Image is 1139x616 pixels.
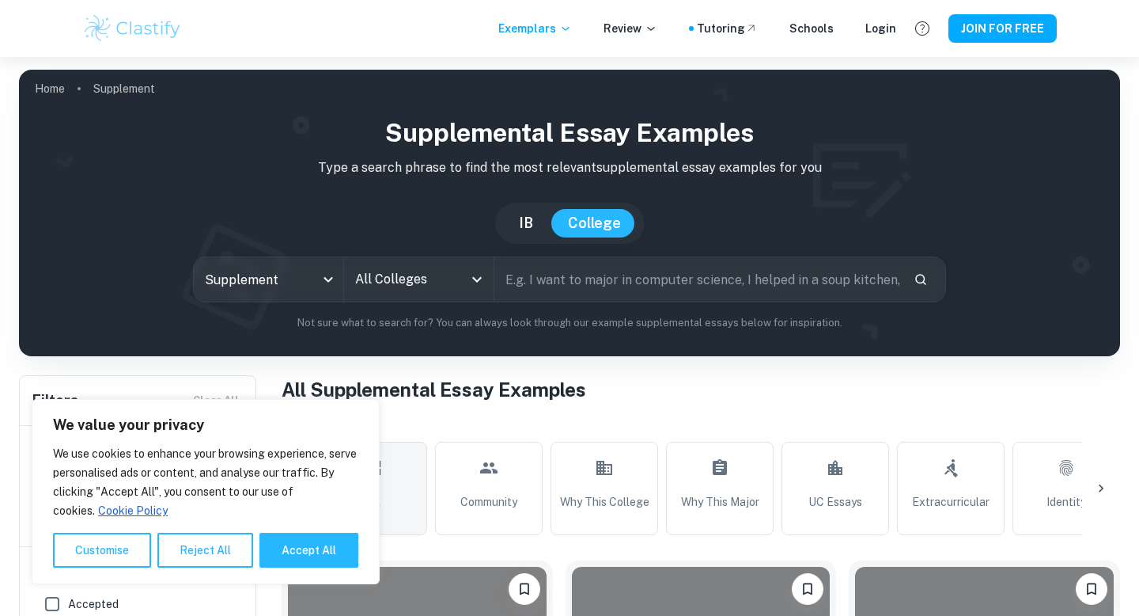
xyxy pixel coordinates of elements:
[552,209,637,238] button: College
[460,493,517,511] span: Community
[948,14,1057,43] button: JOIN FOR FREE
[282,375,1120,404] h1: All Supplemental Essay Examples
[503,209,549,238] button: IB
[697,20,758,37] a: Tutoring
[32,315,1107,331] p: Not sure what to search for? You can always look through our example supplemental essays below fo...
[789,20,834,37] a: Schools
[53,533,151,568] button: Customise
[681,493,759,511] span: Why This Major
[32,390,78,412] h6: Filters
[509,573,540,605] button: Please log in to bookmark exemplars
[32,114,1107,152] h1: Supplemental Essay Examples
[68,595,119,613] span: Accepted
[494,257,901,302] input: E.g. I want to major in computer science, I helped in a soup kitchen, I want to join the debate t...
[82,13,183,44] img: Clastify logo
[792,573,823,605] button: Please log in to bookmark exemplars
[97,504,168,518] a: Cookie Policy
[259,533,358,568] button: Accept All
[1046,493,1086,511] span: Identity
[808,493,862,511] span: UC Essays
[865,20,896,37] a: Login
[93,80,155,97] p: Supplement
[912,493,990,511] span: Extracurricular
[909,15,936,42] button: Help and Feedback
[194,257,343,302] div: Supplement
[498,20,572,37] p: Exemplars
[53,444,358,520] p: We use cookies to enhance your browsing experience, serve personalised ads or content, and analys...
[466,268,488,291] button: Open
[19,70,1120,356] img: profile cover
[53,416,358,435] p: We value your privacy
[604,20,657,37] p: Review
[32,399,380,584] div: We value your privacy
[35,78,65,100] a: Home
[282,416,1120,435] h6: Topic
[157,533,253,568] button: Reject All
[907,266,934,293] button: Search
[560,493,649,511] span: Why This College
[1076,573,1107,605] button: Please log in to bookmark exemplars
[32,158,1107,177] p: Type a search phrase to find the most relevant supplemental essay examples for you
